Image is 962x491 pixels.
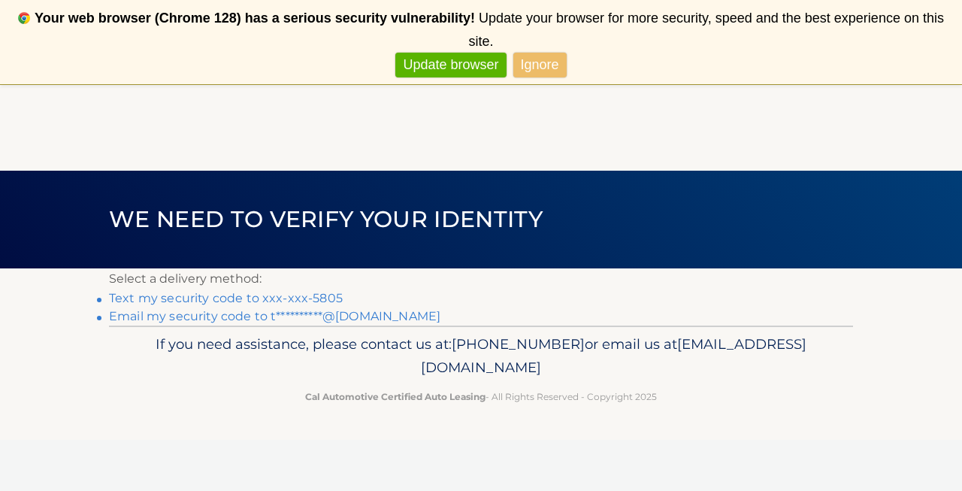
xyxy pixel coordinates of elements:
a: Ignore [513,53,567,77]
b: Your web browser (Chrome 128) has a serious security vulnerability! [35,11,475,26]
p: - All Rights Reserved - Copyright 2025 [119,389,843,405]
span: [PHONE_NUMBER] [452,335,585,353]
span: We need to verify your identity [109,205,543,233]
p: If you need assistance, please contact us at: or email us at [119,332,843,380]
a: Email my security code to t**********@[DOMAIN_NAME] [109,309,440,323]
strong: Cal Automotive Certified Auto Leasing [305,391,486,402]
p: Select a delivery method: [109,268,853,289]
span: Update your browser for more security, speed and the best experience on this site. [468,11,943,49]
a: Update browser [395,53,506,77]
a: Text my security code to xxx-xxx-5805 [109,291,343,305]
